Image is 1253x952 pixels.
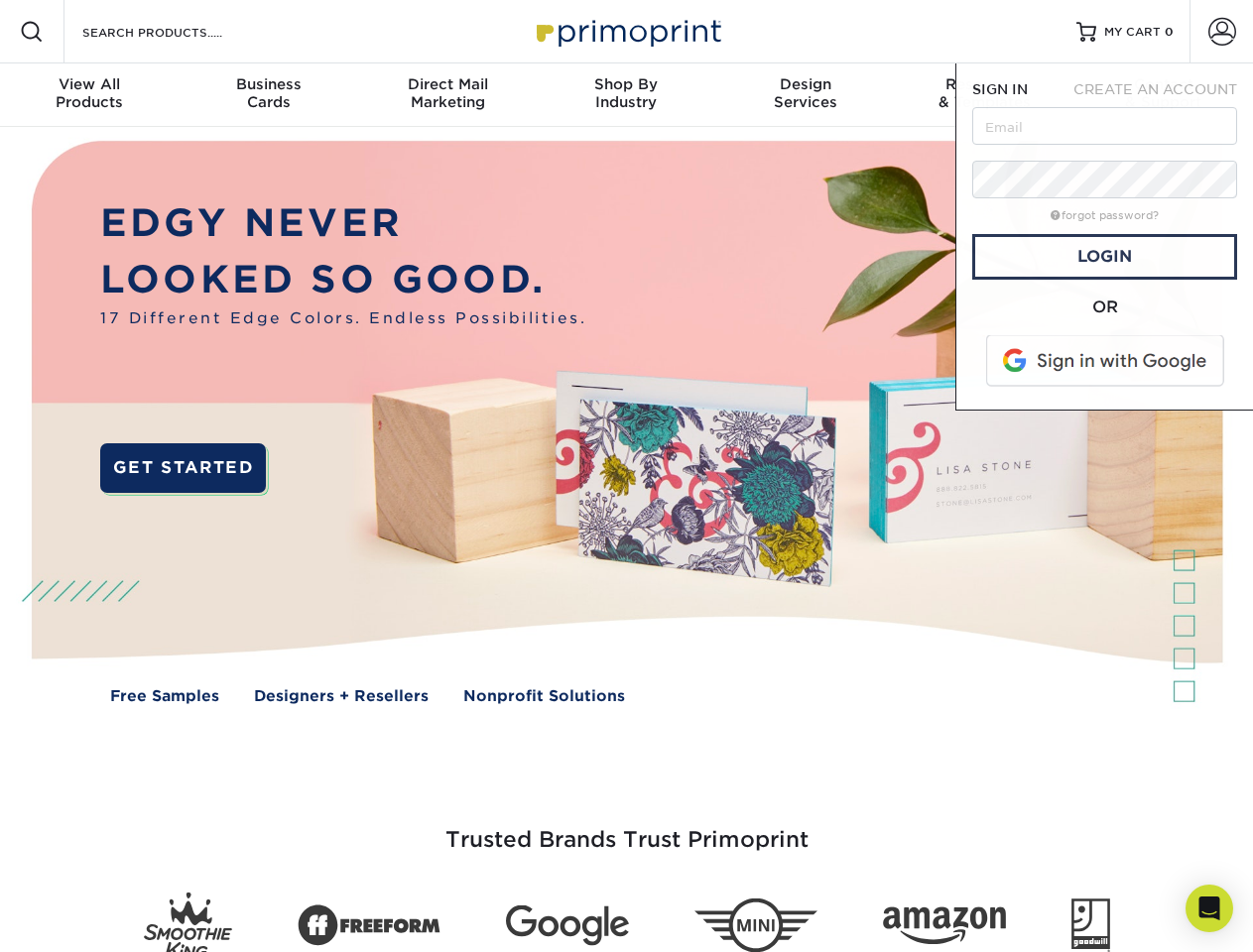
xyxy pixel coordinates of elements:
[895,63,1073,127] a: Resources& Templates
[179,63,357,127] a: BusinessCards
[972,234,1237,280] a: Login
[1051,209,1159,222] a: forgot password?
[1073,81,1237,97] span: CREATE AN ACCOUNT
[100,443,266,493] a: GET STARTED
[537,75,715,93] span: Shop By
[100,307,586,330] span: 17 Different Edge Colors. Endless Possibilities.
[537,63,715,127] a: Shop ByIndustry
[1104,24,1161,41] span: MY CART
[1186,885,1233,932] div: Open Intercom Messenger
[972,296,1237,319] div: OR
[506,905,629,946] img: Google
[716,63,895,127] a: DesignServices
[716,75,895,93] span: Design
[537,75,715,111] div: Industry
[80,20,274,44] input: SEARCH PRODUCTS.....
[358,75,537,93] span: Direct Mail
[883,907,1006,945] img: Amazon
[179,75,357,111] div: Cards
[895,75,1073,111] div: & Templates
[1165,25,1174,39] span: 0
[358,63,537,127] a: Direct MailMarketing
[528,10,726,53] img: Primoprint
[972,81,1028,97] span: SIGN IN
[100,252,586,308] p: LOOKED SO GOOD.
[179,75,357,93] span: Business
[1071,898,1110,952] img: Goodwill
[972,107,1237,145] input: Email
[463,685,625,708] a: Nonprofit Solutions
[716,75,895,111] div: Services
[358,75,537,111] div: Marketing
[254,685,429,708] a: Designers + Resellers
[100,195,586,252] p: EDGY NEVER
[895,75,1073,93] span: Resources
[47,779,1207,877] h3: Trusted Brands Trust Primoprint
[110,685,219,708] a: Free Samples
